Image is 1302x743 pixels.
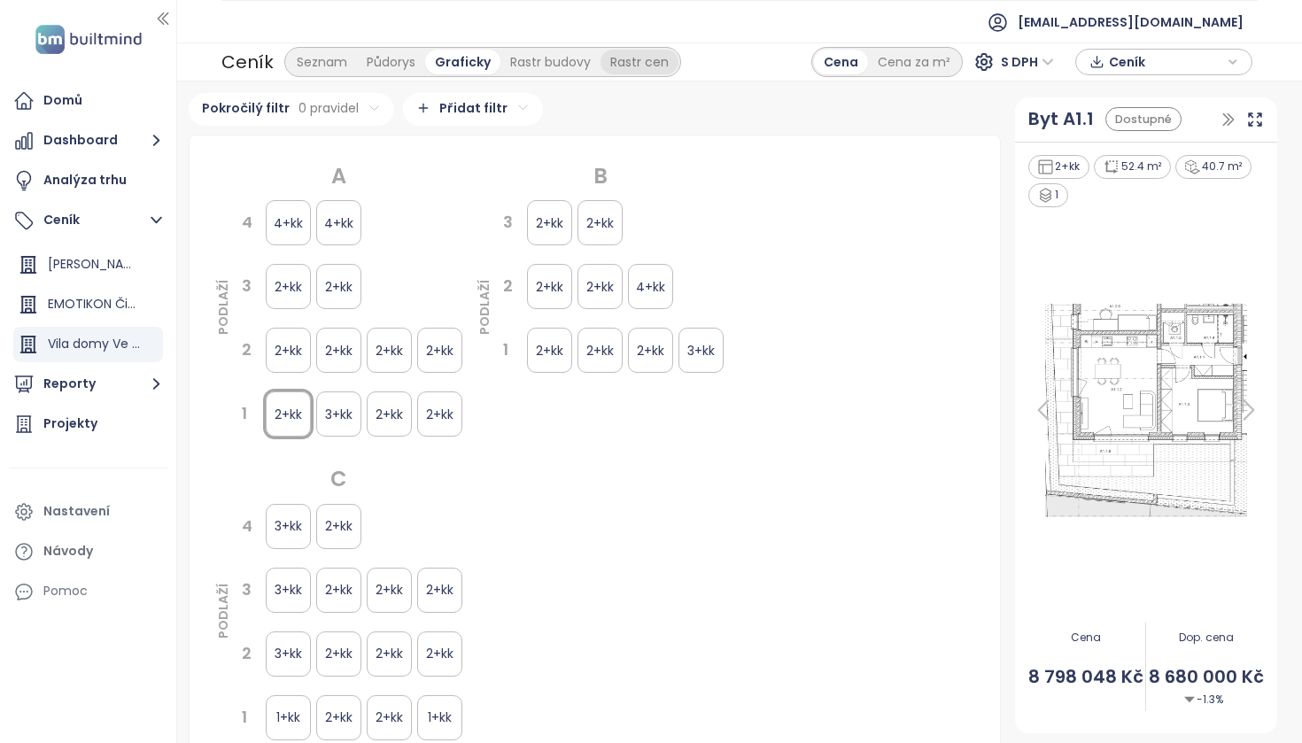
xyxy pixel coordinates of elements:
div: 2+kk [577,200,623,245]
div: 2+kk [367,631,412,677]
div: Ceník [221,46,274,78]
div: 3+kk [266,568,311,613]
div: 3+kk [678,328,724,373]
div: 2+kk [316,264,361,309]
div: 2+kk [417,391,462,437]
a: Byt A1.1 [1028,105,1094,133]
div: 2+kk [417,568,462,613]
img: Floor plan [1026,298,1266,522]
div: 2+kk [316,631,361,677]
div: PODLAŽÍ [213,621,233,639]
div: 1 [242,401,252,427]
div: 2+kk [266,328,311,373]
span: 8 798 048 Kč [1026,663,1145,691]
button: Dashboard [9,123,167,159]
div: Graficky [425,50,500,74]
span: 8 680 000 Kč [1146,663,1266,691]
div: 1+kk [417,695,462,740]
div: EMOTIKON Čimická [13,287,163,322]
div: 52.4 m² [1094,155,1171,179]
span: Cena [1026,630,1145,646]
div: Pomoc [43,580,88,602]
div: 40.7 m² [1175,155,1252,179]
div: Seznam [287,50,357,74]
div: 2+kk [577,264,623,309]
div: 2+kk [628,328,673,373]
div: 4 [242,210,252,236]
div: B [475,159,726,193]
button: Reporty [9,367,167,402]
span: -1.3% [1184,692,1223,708]
div: Pomoc [9,574,167,609]
div: 2+kk [316,504,361,549]
div: Půdorys [357,50,425,74]
img: Decrease [1184,694,1195,705]
div: 2+kk [367,695,412,740]
div: 3 [242,577,252,603]
div: [PERSON_NAME] [13,247,163,282]
div: 2+kk [316,568,361,613]
span: Ceník [1109,49,1223,75]
div: 2+kk [266,391,311,437]
span: S DPH [1001,49,1054,75]
div: 2+kk [266,264,311,309]
div: Projekty [43,413,97,435]
div: 3+kk [266,631,311,677]
div: 2+kk [316,328,361,373]
div: Vila domy Ve Vlnách [13,327,163,362]
div: 4+kk [628,264,673,309]
div: 2+kk [577,328,623,373]
div: Analýza trhu [43,169,127,191]
a: Návody [9,534,167,569]
div: 2+kk [527,328,572,373]
div: [PERSON_NAME] [48,253,141,275]
div: PODLAŽÍ [213,317,233,335]
div: Pokročilý filtr [189,93,394,126]
div: 4+kk [266,200,311,245]
div: 2+kk [367,391,412,437]
div: 2+kk [417,631,462,677]
div: 2+kk [367,328,412,373]
div: Vila domy Ve Vlnách [48,333,141,355]
button: Ceník [9,203,167,238]
a: Analýza trhu [9,163,167,198]
a: Nastavení [9,494,167,530]
span: Dop. cena [1146,630,1266,646]
span: 0 pravidel [298,98,359,118]
div: Cena za m² [868,50,960,74]
div: 1 [1028,183,1069,207]
div: 2 [242,641,252,667]
div: 2+kk [417,328,462,373]
div: 1 [242,705,252,731]
div: Dostupné [1105,107,1182,131]
div: 1+kk [266,695,311,740]
div: 2 [242,337,252,363]
div: Rastr budovy [500,50,601,74]
div: 3+kk [266,504,311,549]
div: PODLAŽÍ [475,317,494,335]
div: Rastr cen [601,50,678,74]
div: A [213,159,465,193]
div: button [1085,49,1243,75]
div: 1 [503,337,514,363]
div: Domů [43,89,82,112]
div: 3 [242,274,252,299]
div: Návody [43,540,93,562]
img: logo [30,21,147,58]
div: 3 [503,210,514,236]
div: 4+kk [316,200,361,245]
div: 4 [242,514,252,539]
div: 3+kk [316,391,361,437]
div: Nastavení [43,500,110,522]
div: 2+kk [1028,155,1090,179]
a: Domů [9,83,167,119]
div: C [213,462,465,496]
div: Cena [814,50,868,74]
div: 2+kk [527,200,572,245]
a: Projekty [9,406,167,442]
div: 2+kk [367,568,412,613]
